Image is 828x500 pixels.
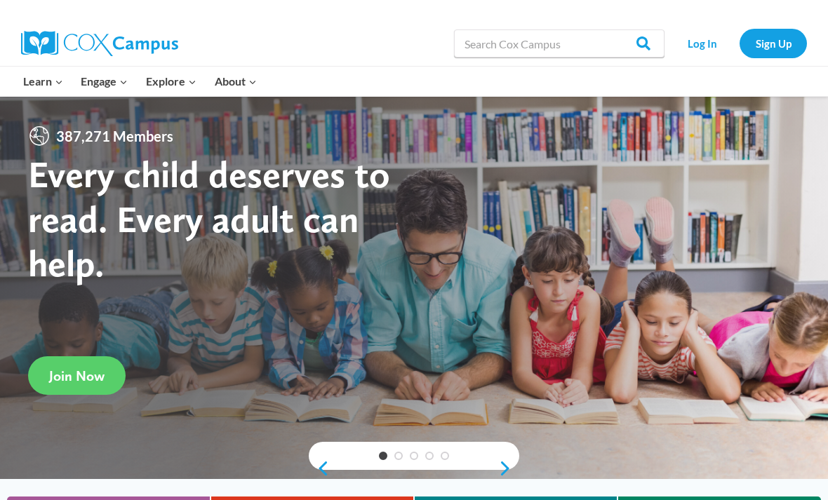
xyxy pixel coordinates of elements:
[425,452,434,460] a: 4
[215,72,257,90] span: About
[740,29,807,58] a: Sign Up
[21,31,178,56] img: Cox Campus
[309,460,330,477] a: previous
[672,29,733,58] a: Log In
[379,452,387,460] a: 1
[309,454,519,482] div: content slider buttons
[410,452,418,460] a: 3
[454,29,665,58] input: Search Cox Campus
[81,72,128,90] span: Engage
[672,29,807,58] nav: Secondary Navigation
[49,367,105,384] span: Join Now
[441,452,449,460] a: 5
[23,72,63,90] span: Learn
[14,67,265,96] nav: Primary Navigation
[28,356,126,395] a: Join Now
[28,151,390,285] strong: Every child deserves to read. Every adult can help.
[146,72,196,90] span: Explore
[394,452,403,460] a: 2
[498,460,519,477] a: next
[51,125,179,147] span: 387,271 Members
